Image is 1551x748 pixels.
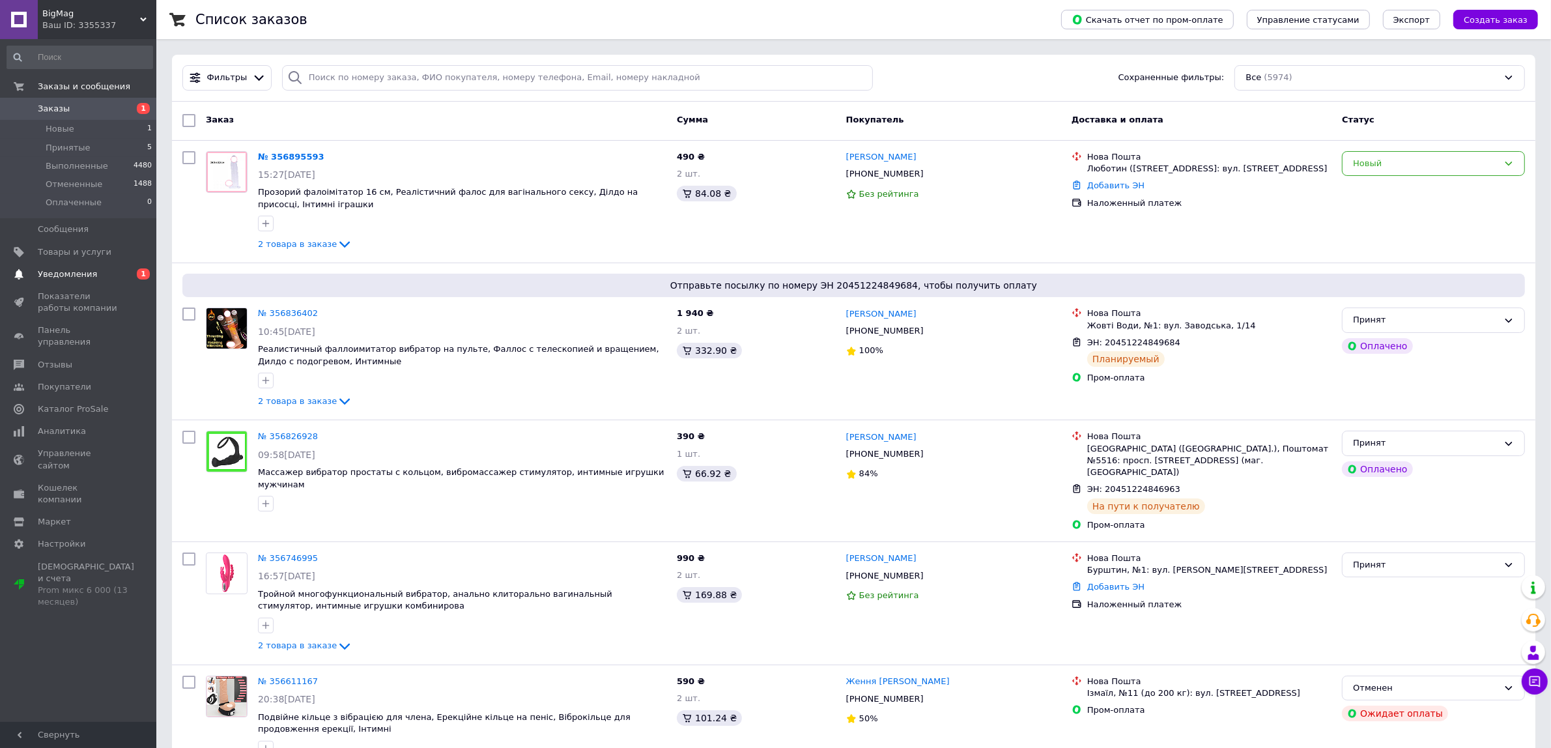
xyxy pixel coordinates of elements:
[206,431,248,472] a: Фото товару
[846,115,904,124] span: Покупатель
[1072,115,1163,124] span: Доставка и оплата
[1087,197,1331,209] div: Наложенный платеж
[258,169,315,180] span: 15:27[DATE]
[1245,72,1261,84] span: Все
[188,279,1520,292] span: Отправьте посылку по номеру ЭН 20451224849684, чтобы получить оплату
[38,103,70,115] span: Заказы
[258,467,664,489] a: Массажер вибратор простаты с кольцом, вибромассажер стимулятор, интимные игрушки мужчинам
[1353,313,1498,327] div: Принят
[1087,338,1180,347] span: ЭН: 20451224849684
[1087,151,1331,163] div: Нова Пошта
[137,268,150,280] span: 1
[38,584,134,608] div: Prom микс 6 000 (13 месяцев)
[38,516,71,528] span: Маркет
[258,344,659,366] a: Реалистичный фаллоимитатор вибратор на пульте, Фаллос с телескопией и вращением, Дилдо с подогрев...
[46,142,91,154] span: Принятые
[258,326,315,337] span: 10:45[DATE]
[134,160,152,172] span: 4480
[258,694,315,704] span: 20:38[DATE]
[1087,582,1145,592] a: Добавить ЭН
[1342,338,1412,354] div: Оплачено
[1464,15,1528,25] span: Создать заказ
[846,151,917,164] a: [PERSON_NAME]
[46,160,108,172] span: Выполненные
[1087,484,1180,494] span: ЭН: 20451224846963
[677,431,705,441] span: 390 ₴
[846,431,917,444] a: [PERSON_NAME]
[38,81,130,93] span: Заказы и сообщения
[1342,461,1412,477] div: Оплачено
[38,482,121,506] span: Кошелек компании
[1087,519,1331,531] div: Пром-оплата
[1522,669,1548,695] button: Чат с покупателем
[1087,351,1165,367] div: Планируемый
[38,291,121,314] span: Показатели работы компании
[258,571,315,581] span: 16:57[DATE]
[1087,320,1331,332] div: Жовті Води, №1: вул. Заводська, 1/14
[258,308,318,318] a: № 356836402
[258,712,631,734] a: Подвійне кільце з вібрацією для члена, Ерекційне кільце на пеніс, Віброкільце для продовження ере...
[677,169,700,179] span: 2 шт.
[258,239,352,249] a: 2 товара в заказе
[38,359,72,371] span: Отзывы
[859,590,919,600] span: Без рейтинга
[258,640,352,650] a: 2 товара в заказе
[844,323,926,339] div: [PHONE_NUMBER]
[46,179,102,190] span: Отмененные
[258,676,318,686] a: № 356611167
[46,123,74,135] span: Новые
[677,553,705,563] span: 990 ₴
[859,713,878,723] span: 50%
[846,553,917,565] a: [PERSON_NAME]
[46,197,102,209] span: Оплаченные
[1072,14,1223,25] span: Скачать отчет по пром-оплате
[677,587,742,603] div: 169.88 ₴
[258,589,612,611] a: Тройной многофункциональный вибратор, анально клиторально вагинальный стимулятор, интимные игрушк...
[1087,553,1331,564] div: Нова Пошта
[1087,498,1205,514] div: На пути к получателю
[1087,676,1331,687] div: Нова Пошта
[1087,308,1331,319] div: Нова Пошта
[38,268,97,280] span: Уведомления
[38,425,86,437] span: Аналитика
[1087,443,1331,479] div: [GEOGRAPHIC_DATA] ([GEOGRAPHIC_DATA].), Поштомат №5516: просп. [STREET_ADDRESS] (маг. [GEOGRAPHIC...
[677,343,742,358] div: 332.90 ₴
[258,187,638,209] a: Прозорий фалоімітатор 16 см, Реалістичний фалос для вагінального сексу, Ділдо на присосці, Інтимн...
[1087,564,1331,576] div: Бурштин, №1: вул. [PERSON_NAME][STREET_ADDRESS]
[207,72,248,84] span: Фильтры
[846,308,917,321] a: [PERSON_NAME]
[677,308,713,318] span: 1 940 ₴
[1087,180,1145,190] a: Добавить ЭН
[1342,115,1374,124] span: Статус
[859,468,878,478] span: 84%
[258,641,337,651] span: 2 товара в заказе
[206,676,247,717] img: Фото товару
[206,308,247,349] img: Фото товару
[1087,599,1331,611] div: Наложенный платеж
[206,115,234,124] span: Заказ
[1118,72,1225,84] span: Сохраненные фильтры:
[1353,157,1498,171] div: Новый
[258,152,324,162] a: № 356895593
[677,115,708,124] span: Сумма
[137,103,150,114] span: 1
[844,165,926,182] div: [PHONE_NUMBER]
[1393,15,1430,25] span: Экспорт
[1087,372,1331,384] div: Пром-оплата
[258,553,318,563] a: № 356746995
[1247,10,1370,29] button: Управление статусами
[7,46,153,69] input: Поиск
[1342,706,1448,721] div: Ожидает оплаты
[677,152,705,162] span: 490 ₴
[677,466,736,482] div: 66.92 ₴
[206,152,247,192] img: Фото товару
[1353,437,1498,450] div: Принят
[844,568,926,584] div: [PHONE_NUMBER]
[677,570,700,580] span: 2 шт.
[844,446,926,463] div: [PHONE_NUMBER]
[1087,431,1331,442] div: Нова Пошта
